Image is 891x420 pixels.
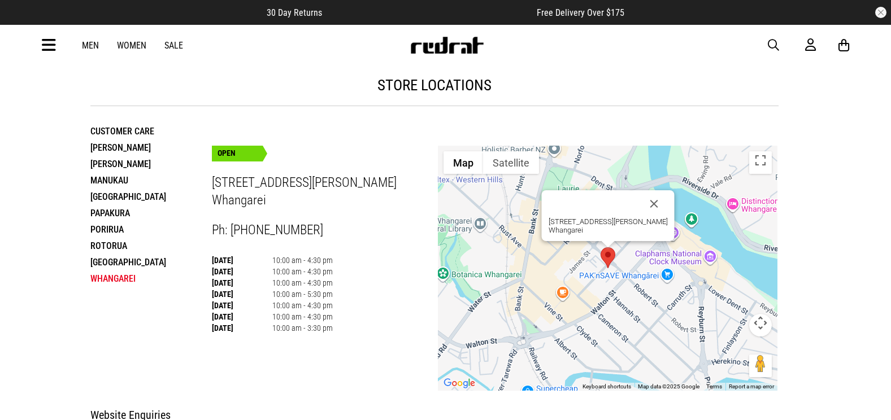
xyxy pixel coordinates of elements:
button: Map camera controls [749,314,772,336]
a: Open this area in Google Maps (opens a new window) [441,376,478,391]
th: [DATE] [212,255,272,266]
td: 10:00 am - 4:30 pm [272,300,333,311]
span: Ph: [PHONE_NUMBER] [212,222,323,238]
img: Redrat logo [410,37,484,54]
th: [DATE] [212,266,272,277]
button: Drag Pegman onto the map to open Street View [749,355,772,377]
button: Open LiveChat chat widget [9,5,43,38]
span: Free Delivery Over $175 [537,7,624,18]
a: Sale [164,40,183,51]
td: 10:00 am - 4:30 pm [272,277,333,288]
th: [DATE] [212,300,272,311]
td: 10:00 am - 3:30 pm [272,322,333,334]
li: Customer Care [90,123,212,139]
div: [STREET_ADDRESS][PERSON_NAME] Whangarei [548,217,667,234]
button: Close [640,190,667,217]
td: 10:00 am - 5:30 pm [272,288,333,300]
h3: [STREET_ADDRESS][PERSON_NAME] Whangarei [212,174,438,209]
button: Show street map [444,151,483,174]
td: 10:00 am - 4:30 pm [272,255,333,266]
td: 10:00 am - 4:30 pm [272,311,333,322]
img: Google [441,376,478,391]
h1: store locations [90,76,779,94]
span: Map data ©2025 Google [638,383,699,390]
li: Rotorua [90,238,212,254]
li: Whangarei [90,270,212,287]
th: [DATE] [212,277,272,288]
a: Terms (opens in new tab) [706,383,722,390]
a: Men [82,40,99,51]
th: [DATE] [212,288,272,300]
span: 30 Day Returns [267,7,322,18]
li: [GEOGRAPHIC_DATA] [90,189,212,205]
li: [PERSON_NAME] [90,156,212,172]
li: [GEOGRAPHIC_DATA] [90,254,212,270]
iframe: Customer reviews powered by Trustpilot [345,7,514,18]
th: [DATE] [212,322,272,334]
div: OPEN [212,146,263,161]
li: Papakura [90,205,212,221]
li: Manukau [90,172,212,189]
button: Keyboard shortcuts [583,383,631,391]
li: [PERSON_NAME] [90,139,212,156]
li: Porirua [90,221,212,238]
button: Show satellite imagery [483,151,539,174]
th: [DATE] [212,311,272,322]
a: Women [117,40,146,51]
td: 10:00 am - 4:30 pm [272,266,333,277]
button: Toggle fullscreen view [749,151,772,174]
a: Report a map error [729,383,774,390]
